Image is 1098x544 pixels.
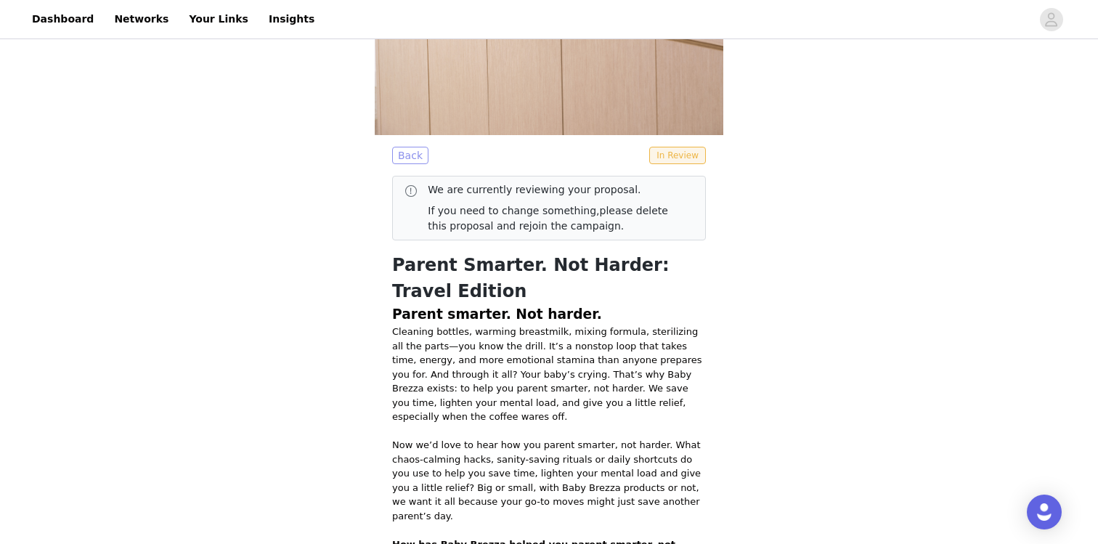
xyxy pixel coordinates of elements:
[23,3,102,36] a: Dashboard
[392,252,706,304] h1: Parent Smarter. Not Harder: Travel Edition
[260,3,323,36] a: Insights
[180,3,257,36] a: Your Links
[392,147,428,164] button: Back
[428,182,682,198] p: We are currently reviewing your proposal.
[1044,8,1058,31] div: avatar
[105,3,177,36] a: Networks
[392,306,602,322] strong: Parent smarter. Not harder.
[649,147,706,164] span: In Review
[428,203,682,234] p: If you need to change something,
[1027,495,1062,529] div: Open Intercom Messenger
